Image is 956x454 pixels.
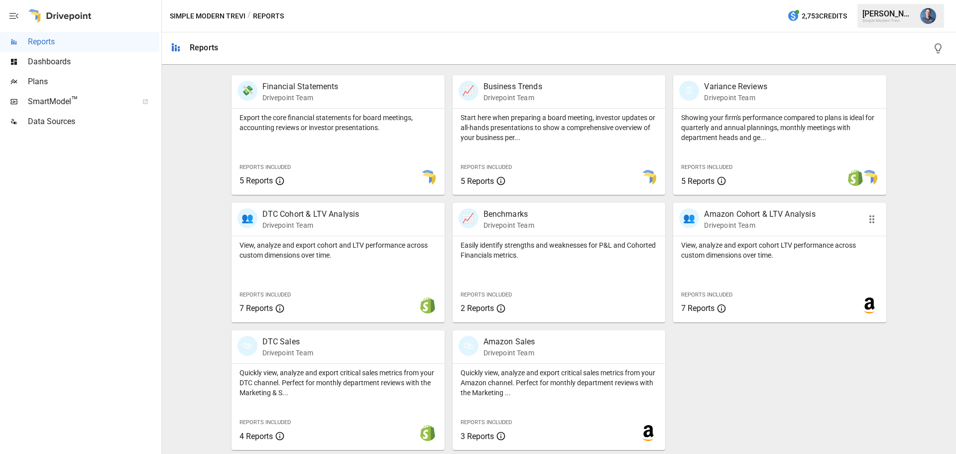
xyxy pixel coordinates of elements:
p: View, analyze and export cohort LTV performance across custom dimensions over time. [681,240,878,260]
p: Quickly view, analyze and export critical sales metrics from your DTC channel. Perfect for monthl... [239,368,437,398]
p: Amazon Sales [483,336,535,348]
button: 2,753Credits [783,7,851,25]
span: Plans [28,76,159,88]
span: Reports Included [461,419,512,426]
div: 🛍 [459,336,478,356]
img: smart model [640,170,656,186]
span: 2 Reports [461,303,494,313]
span: Reports [28,36,159,48]
p: Drivepoint Team [704,93,767,103]
div: 📈 [459,208,478,228]
p: Showing your firm's performance compared to plans is ideal for quarterly and annual plannings, mo... [681,113,878,143]
p: Easily identify strengths and weaknesses for P&L and Cohorted Financials metrics. [461,240,658,260]
p: Drivepoint Team [483,93,542,103]
span: 5 Reports [461,176,494,186]
span: Reports Included [461,164,512,170]
span: 4 Reports [239,432,273,441]
span: Reports Included [681,292,732,298]
img: shopify [847,170,863,186]
span: 7 Reports [681,303,715,313]
div: Simple Modern Trevi [862,18,914,23]
img: amazon [640,425,656,441]
p: Drivepoint Team [262,348,313,358]
div: / [247,10,251,22]
p: Benchmarks [483,208,534,220]
p: View, analyze and export cohort and LTV performance across custom dimensions over time. [239,240,437,260]
span: 2,753 Credits [802,10,847,22]
div: Reports [190,43,218,52]
div: 👥 [679,208,699,228]
span: 3 Reports [461,432,494,441]
span: Reports Included [681,164,732,170]
span: Reports Included [239,292,291,298]
div: 🛍 [238,336,257,356]
img: shopify [420,425,436,441]
div: [PERSON_NAME] [862,9,914,18]
span: Reports Included [239,164,291,170]
p: Variance Reviews [704,81,767,93]
span: ™ [71,94,78,107]
p: Export the core financial statements for board meetings, accounting reviews or investor presentat... [239,113,437,133]
button: Simple Modern Trevi [170,10,245,22]
p: Financial Statements [262,81,339,93]
div: 👥 [238,208,257,228]
span: Data Sources [28,116,159,128]
span: 5 Reports [239,176,273,185]
img: amazon [861,298,877,313]
p: Quickly view, analyze and export critical sales metrics from your Amazon channel. Perfect for mon... [461,368,658,398]
div: 🗓 [679,81,699,101]
span: Reports Included [239,419,291,426]
p: Start here when preparing a board meeting, investor updates or all-hands presentations to show a ... [461,113,658,143]
div: 💸 [238,81,257,101]
img: Mike Beckham [920,8,936,24]
span: 5 Reports [681,176,715,186]
p: Business Trends [483,81,542,93]
img: shopify [420,298,436,313]
p: Drivepoint Team [483,348,535,358]
button: Mike Beckham [914,2,942,30]
p: Drivepoint Team [262,220,359,230]
span: Dashboards [28,56,159,68]
p: Drivepoint Team [483,220,534,230]
img: smart model [861,170,877,186]
span: SmartModel [28,96,131,108]
p: DTC Sales [262,336,313,348]
p: Drivepoint Team [262,93,339,103]
div: 📈 [459,81,478,101]
p: Drivepoint Team [704,220,815,230]
span: Reports Included [461,292,512,298]
p: DTC Cohort & LTV Analysis [262,208,359,220]
p: Amazon Cohort & LTV Analysis [704,208,815,220]
img: smart model [420,170,436,186]
span: 7 Reports [239,303,273,313]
